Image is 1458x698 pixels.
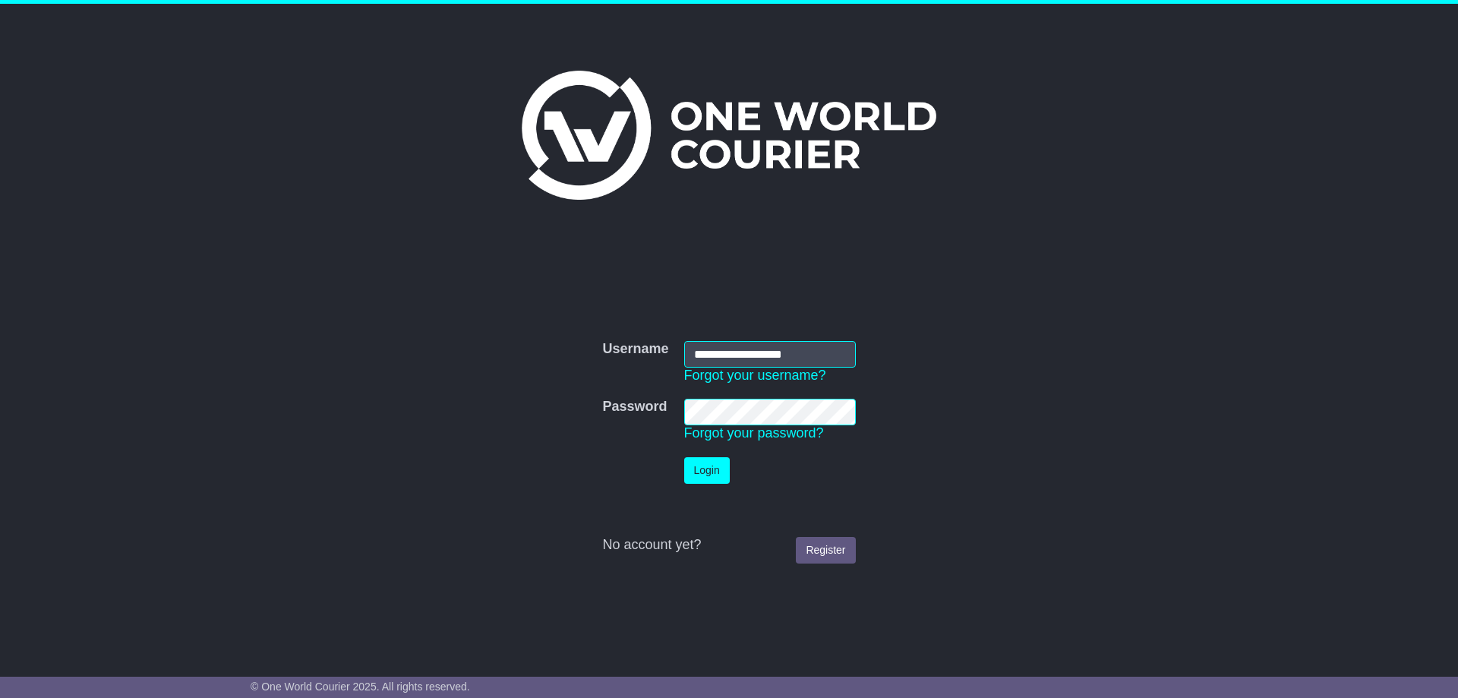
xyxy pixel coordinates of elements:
a: Forgot your username? [684,368,826,383]
div: No account yet? [602,537,855,554]
a: Forgot your password? [684,425,824,441]
button: Login [684,457,730,484]
label: Password [602,399,667,415]
img: One World [522,71,936,200]
a: Register [796,537,855,564]
label: Username [602,341,668,358]
span: © One World Courier 2025. All rights reserved. [251,681,470,693]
